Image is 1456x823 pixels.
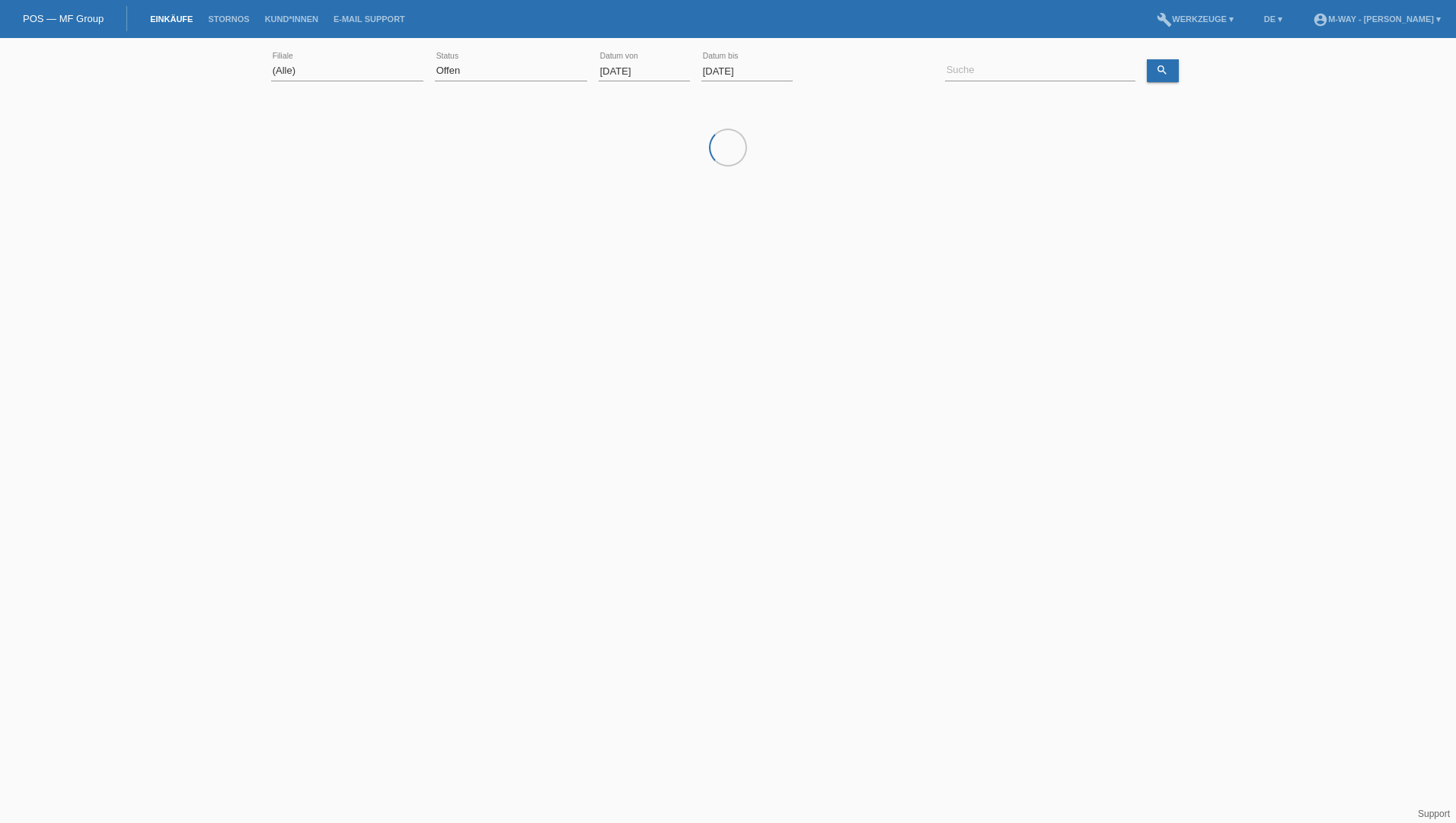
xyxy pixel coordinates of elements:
[1305,14,1448,24] a: account_circlem-way - [PERSON_NAME] ▾
[257,14,326,24] a: Kund*innen
[1256,14,1290,24] a: DE ▾
[142,14,200,24] a: Einkäufe
[1147,59,1179,82] a: search
[23,13,104,24] a: POS — MF Group
[326,14,413,24] a: E-Mail Support
[1313,12,1328,27] i: account_circle
[1149,14,1241,24] a: buildWerkzeuge ▾
[1157,12,1172,27] i: build
[1418,809,1450,819] a: Support
[1156,64,1168,76] i: search
[200,14,257,24] a: Stornos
